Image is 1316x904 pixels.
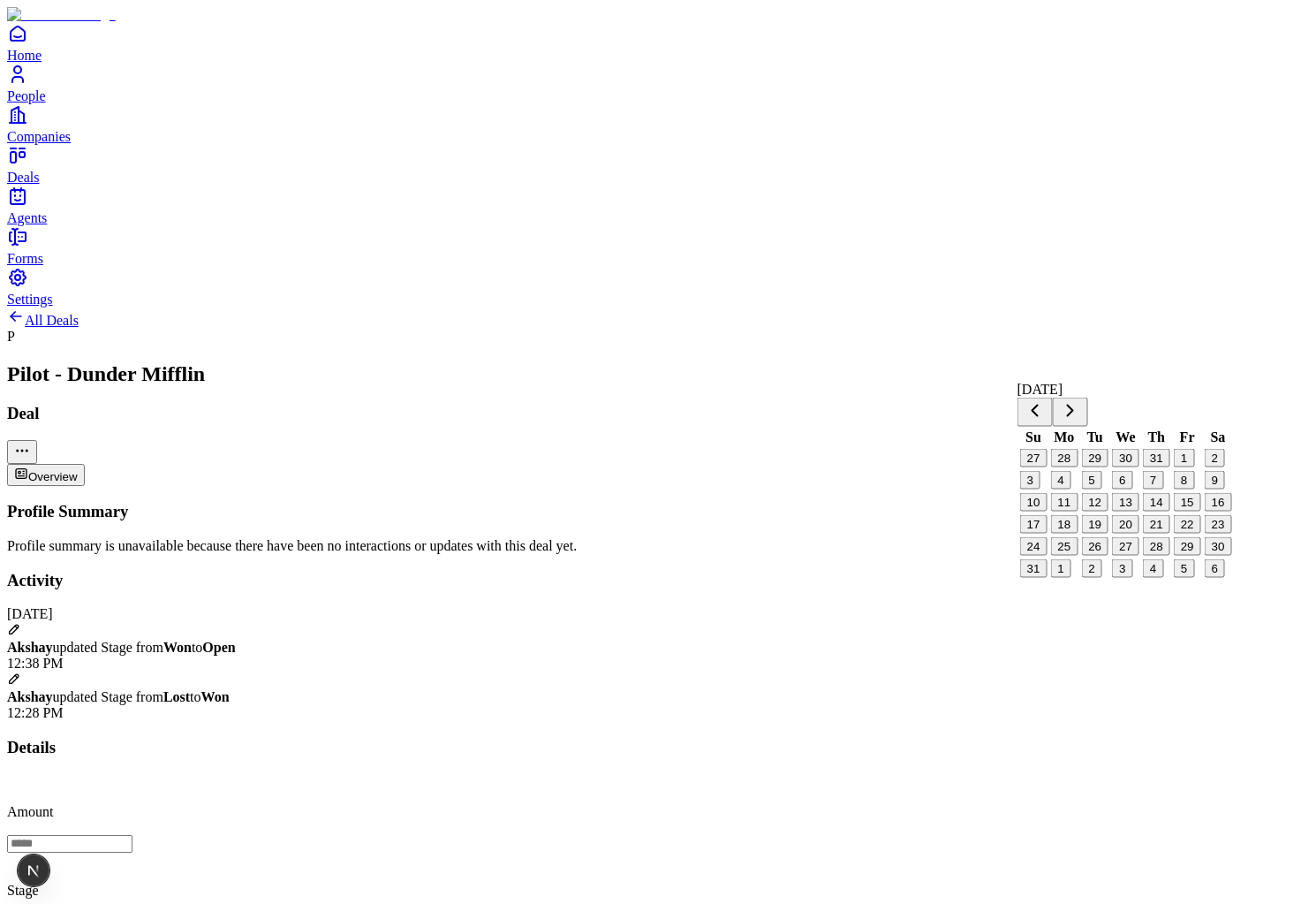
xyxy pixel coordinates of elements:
[1081,493,1108,512] button: 12
[1020,537,1048,556] button: 24
[7,145,1309,185] a: Deals
[1081,515,1108,534] button: 19
[7,571,1309,590] h3: Activity
[1050,471,1070,490] button: 4
[1174,537,1201,556] button: 29
[1017,398,1053,427] button: Go to previous month
[7,656,64,671] span: 12:38 PM
[163,640,192,655] strong: Won
[7,464,85,486] button: Overview
[201,689,230,704] strong: Won
[7,170,39,185] span: Deals
[163,689,190,704] strong: Lost
[7,313,79,328] a: All Deals
[1020,515,1048,534] button: 17
[7,404,1309,423] h3: Deal
[1019,429,1048,446] th: Sunday
[1050,559,1070,578] button: 1
[7,640,1309,656] div: updated Stage from to
[7,329,1309,345] div: P
[1050,515,1078,534] button: 18
[7,210,47,225] span: Agents
[1017,382,1235,398] div: [DATE]
[1081,537,1108,556] button: 26
[1081,449,1108,467] button: 29
[1053,398,1088,427] button: Go to next month
[7,251,43,266] span: Forms
[7,226,1309,266] a: Forms
[1204,537,1231,556] button: 30
[7,267,1309,307] a: Settings
[1173,429,1202,446] th: Friday
[7,104,1309,144] a: Companies
[1020,493,1048,512] button: 10
[7,689,53,704] strong: Akshay
[1204,515,1231,534] button: 23
[1174,471,1194,490] button: 8
[1143,537,1170,556] button: 28
[7,640,53,655] strong: Akshay
[1142,429,1171,446] th: Thursday
[1204,449,1224,467] button: 2
[7,129,71,144] span: Companies
[1143,493,1170,512] button: 14
[1112,471,1132,490] button: 6
[1050,537,1078,556] button: 25
[7,186,1309,225] a: Agents
[7,705,64,720] span: 12:28 PM
[1020,559,1048,578] button: 31
[1050,493,1078,512] button: 11
[1050,449,1078,467] button: 28
[1049,429,1078,446] th: Monday
[7,883,1309,899] p: Stage
[1112,537,1139,556] button: 27
[7,292,53,307] span: Settings
[202,640,235,655] strong: Open
[1204,471,1224,490] button: 9
[1174,449,1194,467] button: 1
[1174,515,1201,534] button: 22
[1081,471,1101,490] button: 5
[7,502,1309,521] h3: Profile Summary
[1081,559,1101,578] button: 2
[7,362,1309,386] h2: Pilot - Dunder Mifflin
[1203,429,1232,446] th: Saturday
[7,689,1309,705] div: updated Stage from to
[1112,515,1139,534] button: 20
[1112,493,1139,512] button: 13
[1020,471,1040,490] button: 3
[7,7,116,23] img: Item Brain Logo
[1174,493,1201,512] button: 15
[7,804,1309,820] p: Amount
[1143,471,1163,490] button: 7
[7,440,37,464] button: More actions
[7,606,1309,622] div: [DATE]
[7,538,1309,554] div: Profile summary is unavailable because there have been no interactions or updates with this deal ...
[1080,429,1109,446] th: Tuesday
[1112,449,1139,467] button: 30
[1143,559,1163,578] button: 4
[7,64,1309,103] a: People
[1143,449,1170,467] button: 31
[7,48,42,63] span: Home
[1143,515,1170,534] button: 21
[1204,493,1231,512] button: 16
[1204,559,1224,578] button: 6
[7,23,1309,63] a: Home
[1112,559,1132,578] button: 3
[1174,559,1194,578] button: 5
[7,88,46,103] span: People
[1020,449,1048,467] button: 27
[7,738,1309,757] h3: Details
[1111,429,1140,446] th: Wednesday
